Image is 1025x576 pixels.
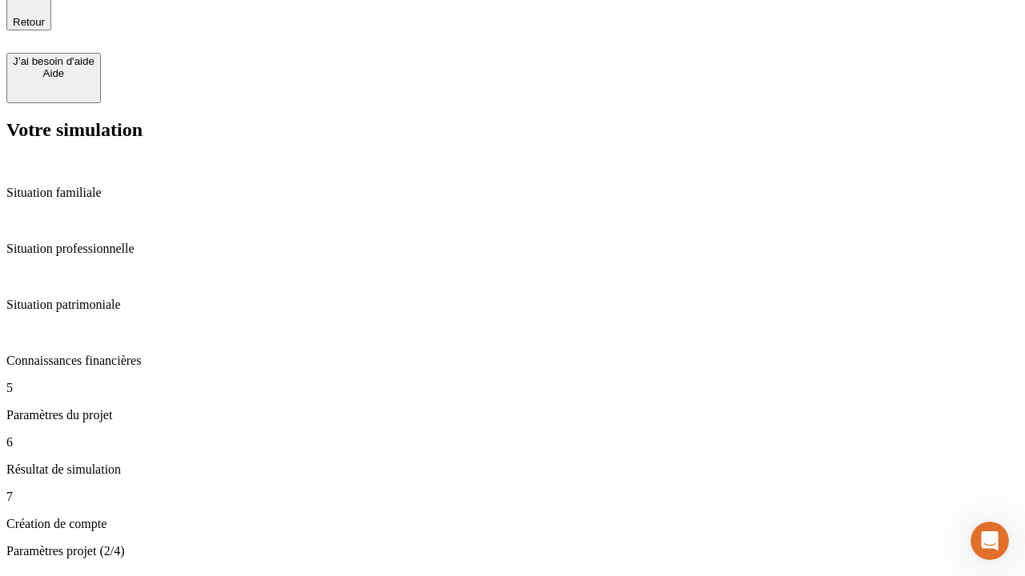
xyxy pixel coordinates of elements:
[6,186,1019,200] p: Situation familiale
[6,119,1019,141] h2: Votre simulation
[6,298,1019,312] p: Situation patrimoniale
[13,16,45,28] span: Retour
[6,517,1019,531] p: Création de compte
[13,67,94,79] div: Aide
[6,462,1019,477] p: Résultat de simulation
[6,354,1019,368] p: Connaissances financières
[971,522,1009,560] iframe: Intercom live chat
[6,408,1019,422] p: Paramètres du projet
[6,242,1019,256] p: Situation professionnelle
[6,381,1019,395] p: 5
[6,435,1019,450] p: 6
[6,544,1019,558] p: Paramètres projet (2/4)
[6,490,1019,504] p: 7
[6,53,101,103] button: J’ai besoin d'aideAide
[13,55,94,67] div: J’ai besoin d'aide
